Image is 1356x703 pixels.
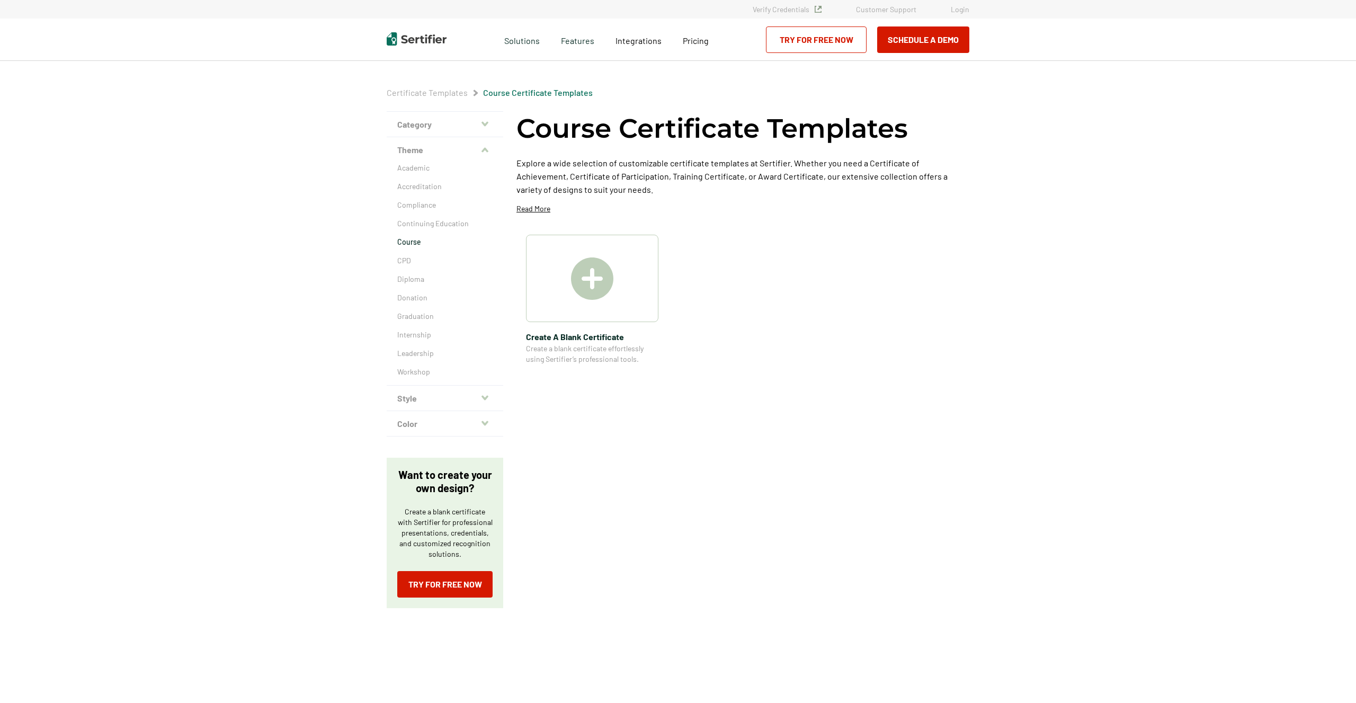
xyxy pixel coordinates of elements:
[387,112,503,137] button: Category
[516,156,969,196] p: Explore a wide selection of customizable certificate templates at Sertifier. Whether you need a C...
[387,87,468,97] a: Certificate Templates
[387,386,503,411] button: Style
[387,32,447,46] img: Sertifier | Digital Credentialing Platform
[683,33,709,46] a: Pricing
[483,87,593,98] span: Course Certificate Templates
[683,35,709,46] span: Pricing
[951,5,969,14] a: Login
[397,311,493,322] a: Graduation
[856,5,916,14] a: Customer Support
[516,203,550,214] p: Read More
[397,237,493,247] a: Course
[615,35,662,46] span: Integrations
[516,111,908,146] h1: Course Certificate Templates
[397,181,493,192] a: Accreditation
[561,33,594,46] span: Features
[387,411,503,437] button: Color
[815,6,822,13] img: Verified
[753,5,822,14] a: Verify Credentials
[397,274,493,284] a: Diploma
[397,292,493,303] a: Donation
[397,200,493,210] a: Compliance
[766,26,867,53] a: Try for Free Now
[397,348,493,359] a: Leadership
[387,87,468,98] span: Certificate Templates
[387,87,593,98] div: Breadcrumb
[571,257,613,300] img: Create A Blank Certificate
[397,163,493,173] a: Academic
[483,87,593,97] a: Course Certificate Templates
[397,255,493,266] a: CPD
[387,137,503,163] button: Theme
[397,330,493,340] a: Internship
[387,163,503,386] div: Theme
[526,330,658,343] span: Create A Blank Certificate
[526,343,658,364] span: Create a blank certificate effortlessly using Sertifier’s professional tools.
[397,506,493,559] p: Create a blank certificate with Sertifier for professional presentations, credentials, and custom...
[397,367,493,377] a: Workshop
[615,33,662,46] a: Integrations
[397,571,493,598] a: Try for Free Now
[397,468,493,495] p: Want to create your own design?
[504,33,540,46] span: Solutions
[397,218,493,229] a: Continuing Education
